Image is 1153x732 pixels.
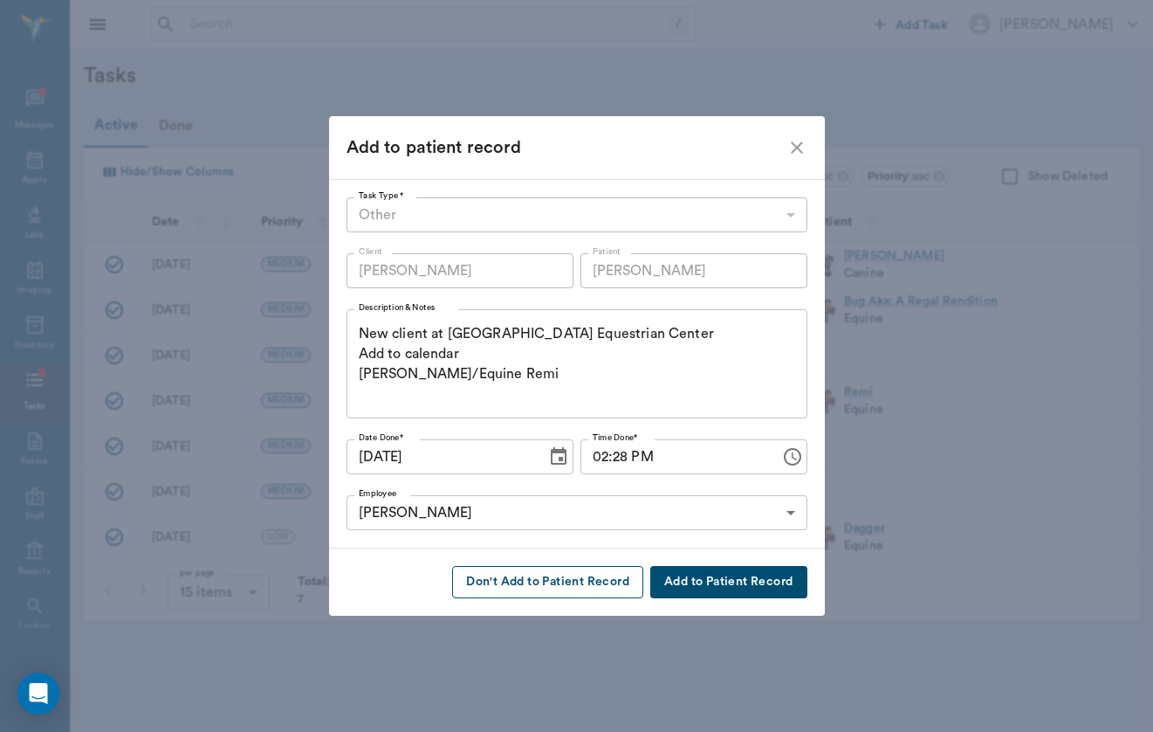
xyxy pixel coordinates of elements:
label: Time Done* [593,432,638,444]
label: Description & Notes [359,301,436,314]
div: Other [347,197,807,232]
div: Add to patient record [347,134,786,162]
label: Employee [359,487,396,500]
button: Choose date, selected date is Sep 22, 2025 [541,439,576,474]
input: MM/DD/YYYY [347,439,534,474]
textarea: New client at [GEOGRAPHIC_DATA] Equestrian Center Add to calendar [PERSON_NAME]/Equine Remi [359,324,795,404]
button: close [786,137,807,158]
label: Client [359,245,382,258]
label: Patient [593,245,621,258]
button: Don't Add to Patient Record [452,566,643,598]
input: hh:mm aa [580,439,768,474]
label: Date Done* [359,432,403,444]
div: [PERSON_NAME] [347,495,807,530]
button: Choose time, selected time is 2:28 PM [775,439,810,474]
button: Add to Patient Record [650,566,806,598]
div: Open Intercom Messenger [17,673,59,715]
label: Task Type * [359,190,404,202]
